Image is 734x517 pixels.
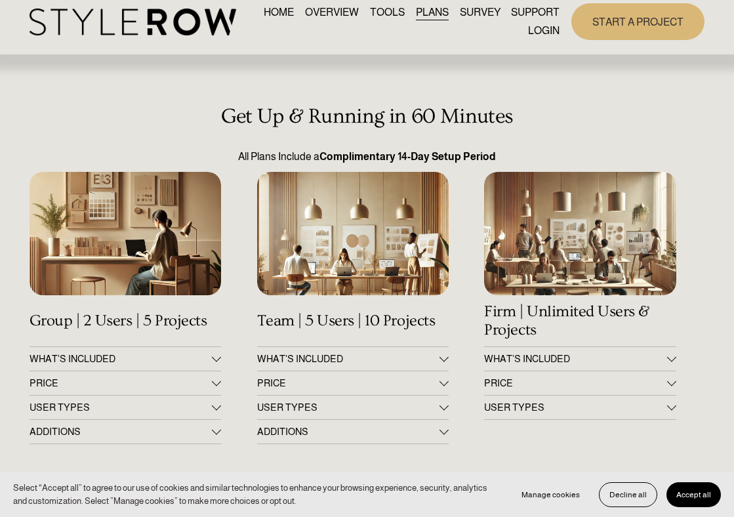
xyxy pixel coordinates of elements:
button: PRICE [257,371,449,395]
button: PRICE [30,371,222,395]
button: PRICE [484,371,676,395]
button: USER TYPES [484,396,676,419]
a: PLANS [416,4,449,22]
a: START A PROJECT [571,3,704,39]
p: Select “Accept all” to agree to our use of cookies and similar technologies to enhance your brows... [13,482,499,508]
span: USER TYPES [484,402,667,413]
button: WHAT'S INCLUDED [30,347,222,371]
button: WHAT'S INCLUDED [257,347,449,371]
img: StyleRow [30,9,236,35]
p: All Plans Include a [30,149,705,165]
span: Decline all [609,490,647,499]
button: ADDITIONS [257,420,449,444]
h4: Group | 2 Users | 5 Projects [30,312,222,330]
button: ADDITIONS [30,420,222,444]
span: PRICE [30,378,213,388]
span: WHAT'S INCLUDED [30,354,213,364]
span: ADDITIONS [257,426,439,437]
span: SUPPORT [511,5,560,20]
span: PRICE [484,378,667,388]
h4: Firm | Unlimited Users & Projects [484,302,676,339]
h4: Team | 5 Users | 10 Projects [257,312,449,330]
a: OVERVIEW [305,4,359,22]
button: USER TYPES [30,396,222,419]
span: PRICE [257,378,439,388]
a: HOME [264,4,294,22]
span: WHAT'S INCLUDED [257,354,439,364]
a: TOOLS [370,4,405,22]
span: ADDITIONS [30,426,213,437]
button: Decline all [599,482,657,507]
span: Manage cookies [521,490,580,499]
button: Accept all [666,482,721,507]
a: SURVEY [460,4,500,22]
button: USER TYPES [257,396,449,419]
span: Accept all [676,490,711,499]
button: WHAT’S INCLUDED [484,347,676,371]
span: USER TYPES [257,402,439,413]
a: LOGIN [528,22,560,39]
button: Manage cookies [512,482,590,507]
h3: Get Up & Running in 60 Minutes [30,104,705,129]
a: folder dropdown [511,4,560,22]
span: USER TYPES [30,402,213,413]
span: WHAT’S INCLUDED [484,354,667,364]
strong: Complimentary 14-Day Setup Period [319,151,496,162]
